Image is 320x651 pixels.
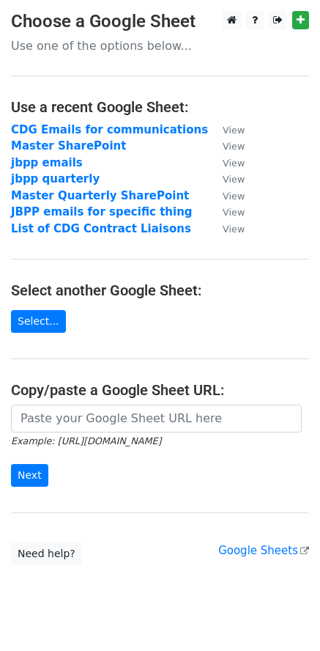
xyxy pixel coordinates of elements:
[11,172,100,185] a: jbpp quarterly
[223,174,245,185] small: View
[11,139,126,152] a: Master SharePoint
[223,224,245,235] small: View
[11,435,161,446] small: Example: [URL][DOMAIN_NAME]
[223,158,245,169] small: View
[208,189,245,202] a: View
[11,464,48,487] input: Next
[11,38,309,54] p: Use one of the options below...
[11,282,309,299] h4: Select another Google Sheet:
[11,189,189,202] a: Master Quarterly SharePoint
[223,207,245,218] small: View
[247,581,320,651] iframe: Chat Widget
[11,381,309,399] h4: Copy/paste a Google Sheet URL:
[218,544,309,557] a: Google Sheets
[208,205,245,218] a: View
[208,139,245,152] a: View
[223,141,245,152] small: View
[11,123,208,136] a: CDG Emails for communications
[208,222,245,235] a: View
[11,542,82,565] a: Need help?
[11,310,66,333] a: Select...
[208,156,245,169] a: View
[11,11,309,32] h3: Choose a Google Sheet
[223,125,245,136] small: View
[11,156,83,169] a: jbpp emails
[223,191,245,202] small: View
[11,405,302,433] input: Paste your Google Sheet URL here
[11,205,193,218] a: JBPP emails for specific thing
[11,98,309,116] h4: Use a recent Google Sheet:
[11,222,191,235] a: List of CDG Contract Liaisons
[208,123,245,136] a: View
[208,172,245,185] a: View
